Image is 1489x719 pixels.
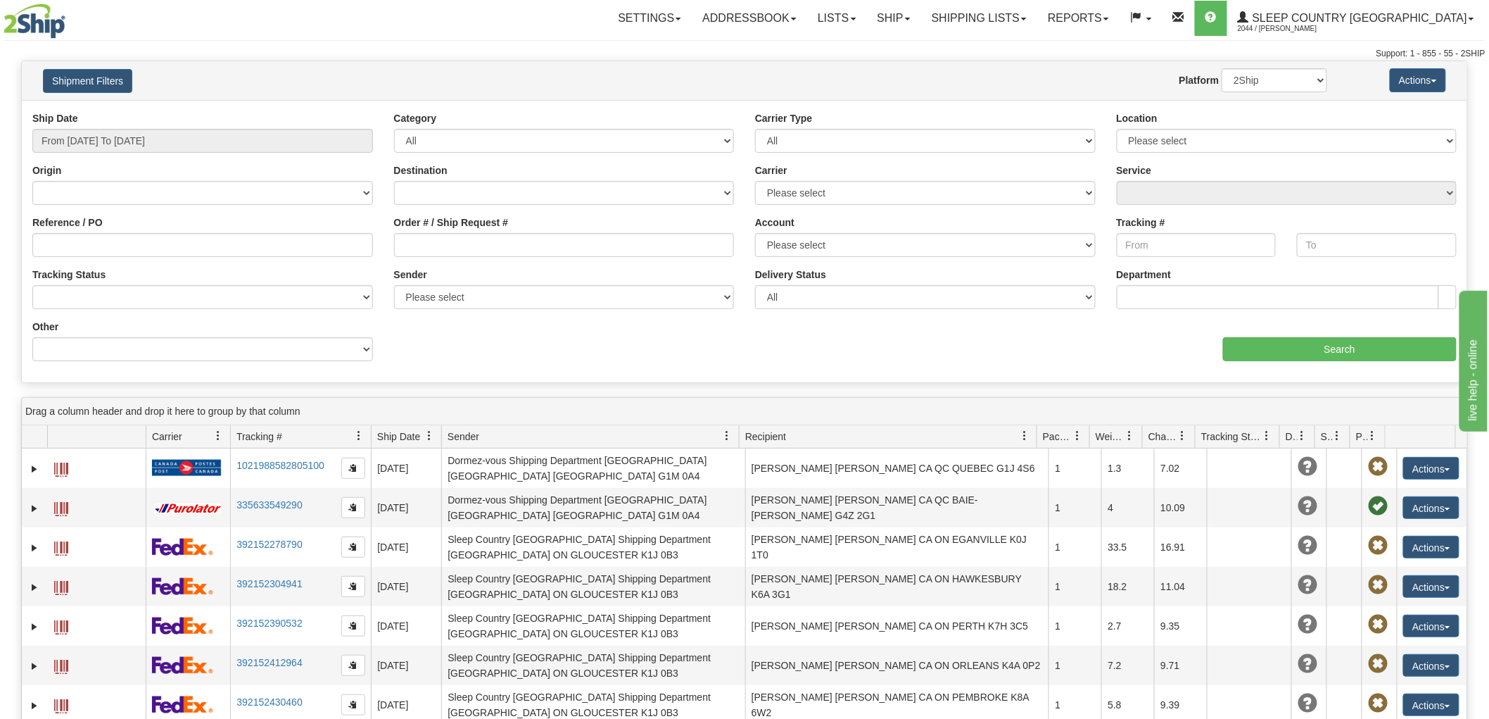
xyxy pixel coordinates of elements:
[341,576,365,597] button: Copy to clipboard
[1048,646,1101,685] td: 1
[152,617,213,634] img: 2 - FedEx Express®
[1048,567,1101,606] td: 1
[1368,615,1388,634] span: Pickup Not Assigned
[441,488,745,527] td: Dormez-vous Shipping Department [GEOGRAPHIC_DATA] [GEOGRAPHIC_DATA] [GEOGRAPHIC_DATA] G1M 0A4
[152,696,213,713] img: 2 - FedEx Express®
[1361,424,1385,448] a: Pickup Status filter column settings
[745,527,1049,567] td: [PERSON_NAME] [PERSON_NAME] CA ON EGANVILLE K0J 1T0
[607,1,692,36] a: Settings
[32,320,58,334] label: Other
[152,538,213,556] img: 2 - FedEx Express®
[236,460,324,471] a: 1021988582805100
[441,646,745,685] td: Sleep Country [GEOGRAPHIC_DATA] Shipping Department [GEOGRAPHIC_DATA] ON GLOUCESTER K1J 0B3
[4,48,1485,60] div: Support: 1 - 855 - 55 - 2SHIP
[1118,424,1142,448] a: Weight filter column settings
[32,111,78,125] label: Ship Date
[236,657,302,668] a: 392152412964
[4,4,65,39] img: logo2044.jpg
[745,430,786,444] span: Recipient
[1201,430,1262,444] span: Tracking Status
[745,606,1049,646] td: [PERSON_NAME] [PERSON_NAME] CA ON PERTH K7H 3C5
[1297,233,1457,257] input: To
[1238,22,1343,36] span: 2044 / [PERSON_NAME]
[341,497,365,518] button: Copy to clipboard
[1403,496,1459,519] button: Actions
[236,539,302,550] a: 392152278790
[1154,646,1207,685] td: 9.71
[1101,606,1154,646] td: 2.7
[1403,536,1459,558] button: Actions
[54,614,68,637] a: Label
[1223,337,1457,361] input: Search
[1037,1,1120,36] a: Reports
[1321,430,1333,444] span: Shipment Issues
[152,459,221,477] img: 20 - Canada Post
[1403,694,1459,716] button: Actions
[54,654,68,676] a: Label
[1117,215,1165,230] label: Tracking #
[371,646,441,685] td: [DATE]
[1368,457,1388,477] span: Pickup Not Assigned
[1048,449,1101,488] td: 1
[1101,488,1154,527] td: 4
[755,111,812,125] label: Carrier Type
[1154,527,1207,567] td: 16.91
[1117,111,1158,125] label: Location
[692,1,807,36] a: Addressbook
[32,268,106,282] label: Tracking Status
[1117,233,1276,257] input: From
[1117,163,1152,177] label: Service
[1227,1,1485,36] a: Sleep Country [GEOGRAPHIC_DATA] 2044 / [PERSON_NAME]
[394,215,509,230] label: Order # / Ship Request #
[1298,457,1317,477] span: Unknown
[394,163,448,177] label: Destination
[1298,694,1317,713] span: Unknown
[152,430,182,444] span: Carrier
[54,693,68,715] a: Label
[371,449,441,488] td: [DATE]
[1298,536,1317,556] span: Unknown
[745,449,1049,488] td: [PERSON_NAME] [PERSON_NAME] CA QC QUEBEC G1J 4S6
[1013,424,1037,448] a: Recipient filter column settings
[371,606,441,646] td: [DATE]
[371,527,441,567] td: [DATE]
[11,8,130,25] div: live help - online
[341,458,365,479] button: Copy to clipboard
[1154,449,1207,488] td: 7.02
[745,488,1049,527] td: [PERSON_NAME] [PERSON_NAME] CA QC BAIE-[PERSON_NAME] G4Z 2G1
[1368,496,1388,516] span: Pickup Successfully created
[1096,430,1125,444] span: Weight
[1117,268,1172,282] label: Department
[1298,496,1317,516] span: Unknown
[27,620,42,634] a: Expand
[1043,430,1072,444] span: Packages
[347,424,371,448] a: Tracking # filter column settings
[1457,287,1488,431] iframe: chat widget
[394,111,437,125] label: Category
[341,537,365,558] button: Copy to clipboard
[27,462,42,476] a: Expand
[1368,694,1388,713] span: Pickup Not Assigned
[1255,424,1279,448] a: Tracking Status filter column settings
[27,501,42,515] a: Expand
[1356,430,1368,444] span: Pickup Status
[341,655,365,676] button: Copy to clipboard
[1368,536,1388,556] span: Pickup Not Assigned
[54,496,68,518] a: Label
[54,456,68,479] a: Label
[152,504,224,514] img: 11 - Purolator
[341,694,365,715] button: Copy to clipboard
[22,398,1467,425] div: grid grouping header
[441,527,745,567] td: Sleep Country [GEOGRAPHIC_DATA] Shipping Department [GEOGRAPHIC_DATA] ON GLOUCESTER K1J 0B3
[371,488,441,527] td: [DATE]
[236,578,302,589] a: 392152304941
[1179,73,1219,87] label: Platform
[867,1,921,36] a: Ship
[236,696,302,708] a: 392152430460
[27,659,42,673] a: Expand
[1154,488,1207,527] td: 10.09
[236,430,282,444] span: Tracking #
[1298,615,1317,634] span: Unknown
[27,580,42,594] a: Expand
[1403,457,1459,480] button: Actions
